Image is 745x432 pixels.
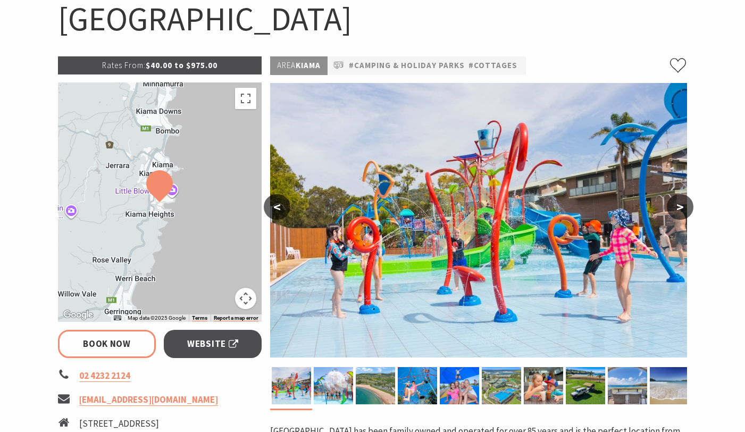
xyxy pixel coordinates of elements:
[608,367,647,404] img: Beach View Cabins
[349,59,465,72] a: #Camping & Holiday Parks
[114,314,121,322] button: Keyboard shortcuts
[79,370,130,382] a: 02 4232 2124
[58,56,262,74] p: $40.00 to $975.00
[650,367,689,404] img: BIG4 Easts Beach Kiama beachfront with water and ocean
[272,367,311,404] img: Sunny's Aquaventure Park at BIG4 Easts Beach Kiama Holiday Park
[277,60,296,70] span: Area
[398,367,437,404] img: Kids on Ropeplay
[264,194,290,220] button: <
[79,394,218,406] a: [EMAIL_ADDRESS][DOMAIN_NAME]
[235,88,256,109] button: Toggle fullscreen view
[270,56,328,75] p: Kiama
[187,337,238,351] span: Website
[566,367,605,404] img: Camping sites
[102,60,146,70] span: Rates From:
[270,83,687,358] img: Sunny's Aquaventure Park at BIG4 Easts Beach Kiama Holiday Park
[128,315,186,321] span: Map data ©2025 Google
[58,330,156,358] a: Book Now
[214,315,258,321] a: Report a map error
[667,194,693,220] button: >
[468,59,517,72] a: #Cottages
[61,308,96,322] a: Open this area in Google Maps (opens a new window)
[79,417,182,431] li: [STREET_ADDRESS]
[356,367,395,404] img: BIG4 Easts Beach Kiama aerial view
[524,367,563,404] img: Children having drinks at the cafe
[482,367,521,404] img: Aerial view of the resort pool at BIG4 Easts Beach Kiama Holiday Park
[61,308,96,322] img: Google
[440,367,479,404] img: Jumping pillow with a group of friends sitting in the foreground and girl jumping in air behind them
[192,315,207,321] a: Terms (opens in new tab)
[235,288,256,309] button: Map camera controls
[164,330,262,358] a: Website
[314,367,353,404] img: Sunny's Aquaventure Park at BIG4 Easts Beach Kiama Holiday Park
